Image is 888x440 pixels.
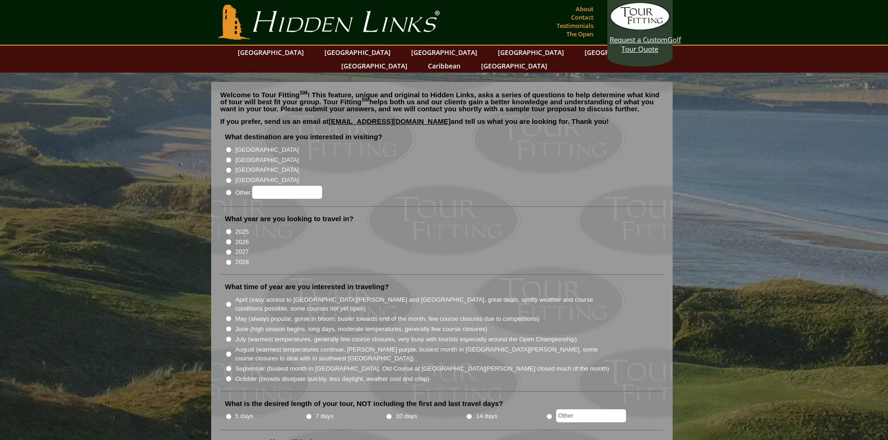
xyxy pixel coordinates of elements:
a: [GEOGRAPHIC_DATA] [406,46,482,59]
label: August (warmest temperatures continue, [PERSON_NAME] purple, busiest month in [GEOGRAPHIC_DATA][P... [235,345,610,363]
label: [GEOGRAPHIC_DATA] [235,176,299,185]
a: [GEOGRAPHIC_DATA] [337,59,412,73]
p: If you prefer, send us an email at and tell us what you are looking for. Thank you! [220,118,663,132]
label: April (easy access to [GEOGRAPHIC_DATA][PERSON_NAME] and [GEOGRAPHIC_DATA], great deals, spotty w... [235,295,610,313]
input: Other [556,409,626,422]
label: Other: [235,186,322,199]
label: What destination are you interested in visiting? [225,132,383,142]
a: Caribbean [423,59,465,73]
a: [GEOGRAPHIC_DATA] [580,46,655,59]
sup: SM [300,90,308,95]
label: [GEOGRAPHIC_DATA] [235,145,299,155]
label: July (warmest temperatures, generally few course closures, very busy with tourists especially aro... [235,335,577,344]
label: 2025 [235,227,249,237]
a: [GEOGRAPHIC_DATA] [233,46,309,59]
a: About [573,2,596,15]
sup: SM [362,97,370,102]
label: 10 days [396,412,417,421]
label: [GEOGRAPHIC_DATA] [235,165,299,175]
label: 2027 [235,247,249,257]
label: May (always popular, gorse in bloom, busier towards end of the month, few course closures due to ... [235,314,539,324]
a: Contact [569,11,596,24]
a: Testimonials [554,19,596,32]
label: [GEOGRAPHIC_DATA] [235,156,299,165]
label: June (high season begins, long days, moderate temperatures, generally few course closures) [235,325,488,334]
span: Request a Custom [610,35,668,44]
a: Request a CustomGolf Tour Quote [610,2,670,54]
label: 2026 [235,237,249,247]
a: [EMAIL_ADDRESS][DOMAIN_NAME] [329,117,451,125]
label: 7 days [316,412,334,421]
a: The Open [564,27,596,41]
label: 14 days [476,412,497,421]
label: September (busiest month in [GEOGRAPHIC_DATA], Old Course at [GEOGRAPHIC_DATA][PERSON_NAME] close... [235,364,609,373]
label: What year are you looking to travel in? [225,214,354,223]
label: What time of year are you interested in traveling? [225,282,389,291]
label: October (crowds dissipate quickly, less daylight, weather cool and crisp) [235,374,430,384]
label: What is the desired length of your tour, NOT including the first and last travel days? [225,399,503,408]
a: [GEOGRAPHIC_DATA] [493,46,569,59]
input: Other: [252,186,322,199]
label: 2028 [235,257,249,267]
label: 5 days [235,412,254,421]
p: Welcome to Tour Fitting ! This feature, unique and original to Hidden Links, asks a series of que... [220,91,663,112]
a: [GEOGRAPHIC_DATA] [476,59,552,73]
a: [GEOGRAPHIC_DATA] [320,46,395,59]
